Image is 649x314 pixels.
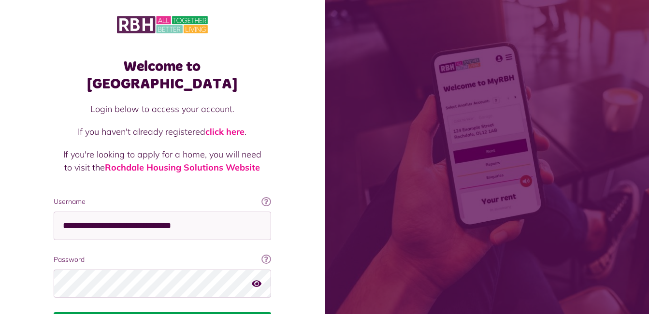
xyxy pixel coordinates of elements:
[63,148,261,174] p: If you're looking to apply for a home, you will need to visit the
[63,125,261,138] p: If you haven't already registered .
[54,255,271,265] label: Password
[63,102,261,115] p: Login below to access your account.
[54,197,271,207] label: Username
[205,126,245,137] a: click here
[117,14,208,35] img: MyRBH
[105,162,260,173] a: Rochdale Housing Solutions Website
[54,58,271,93] h1: Welcome to [GEOGRAPHIC_DATA]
